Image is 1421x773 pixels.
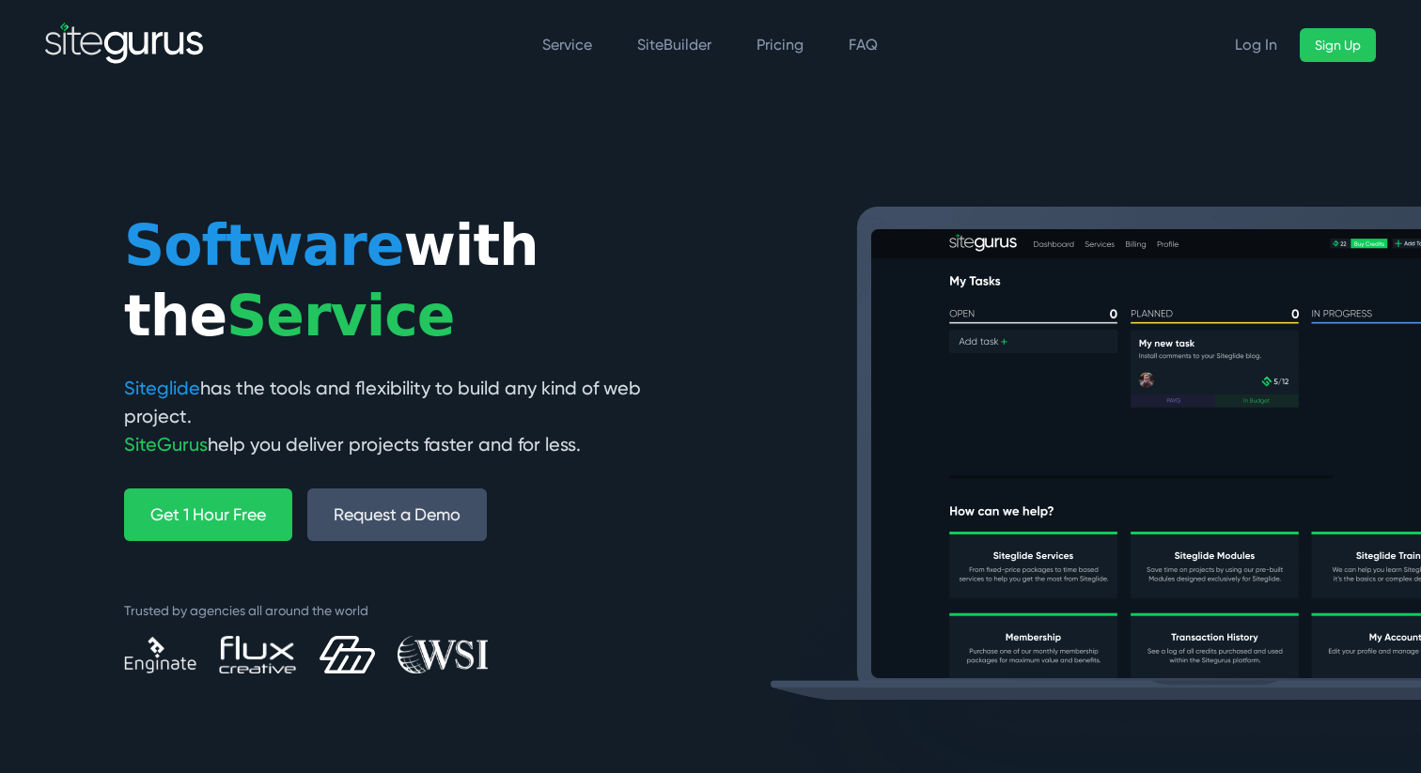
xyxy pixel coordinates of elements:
[45,23,205,68] img: SiteGurus Logo
[307,488,487,541] a: Request a Demo
[1220,28,1292,62] a: Log In
[124,601,695,621] p: Trusted by agencies all around the world
[124,377,200,399] span: Siteglide
[124,488,292,541] a: Get 1 Hour Free
[124,374,695,458] p: has the tools and flexibility to build any kind of web project. help you deliver projects faster ...
[1300,28,1376,62] a: Sign Up
[226,283,454,348] span: Service
[124,433,208,456] span: SiteGurus
[124,210,695,351] h1: with the
[849,36,878,54] a: FAQ
[124,212,403,278] span: Software
[542,36,592,54] a: Service
[757,36,804,54] a: Pricing
[637,36,711,54] a: SiteBuilder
